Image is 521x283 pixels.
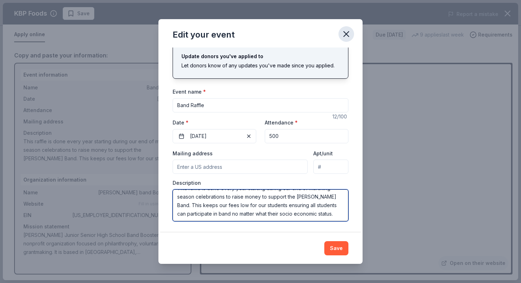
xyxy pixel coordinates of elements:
label: Date [173,119,256,126]
input: # [313,160,348,174]
div: 12 /100 [332,112,348,121]
button: Save [324,241,348,255]
label: Event name [173,88,206,95]
input: 20 [265,129,348,143]
div: Let donors know of any updates you've made since you applied. [181,61,340,70]
button: [DATE] [173,129,256,143]
input: Spring Fundraiser [173,98,348,112]
div: Update donors you've applied to [181,52,340,61]
label: Description [173,179,201,187]
label: Apt/unit [313,150,333,157]
label: Attendance [265,119,298,126]
label: Mailing address [173,150,213,157]
div: Edit your event [173,29,235,40]
textarea: This raffle is done every year starting during our end of marching season celebrations to raise m... [173,189,348,221]
input: Enter a US address [173,160,308,174]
